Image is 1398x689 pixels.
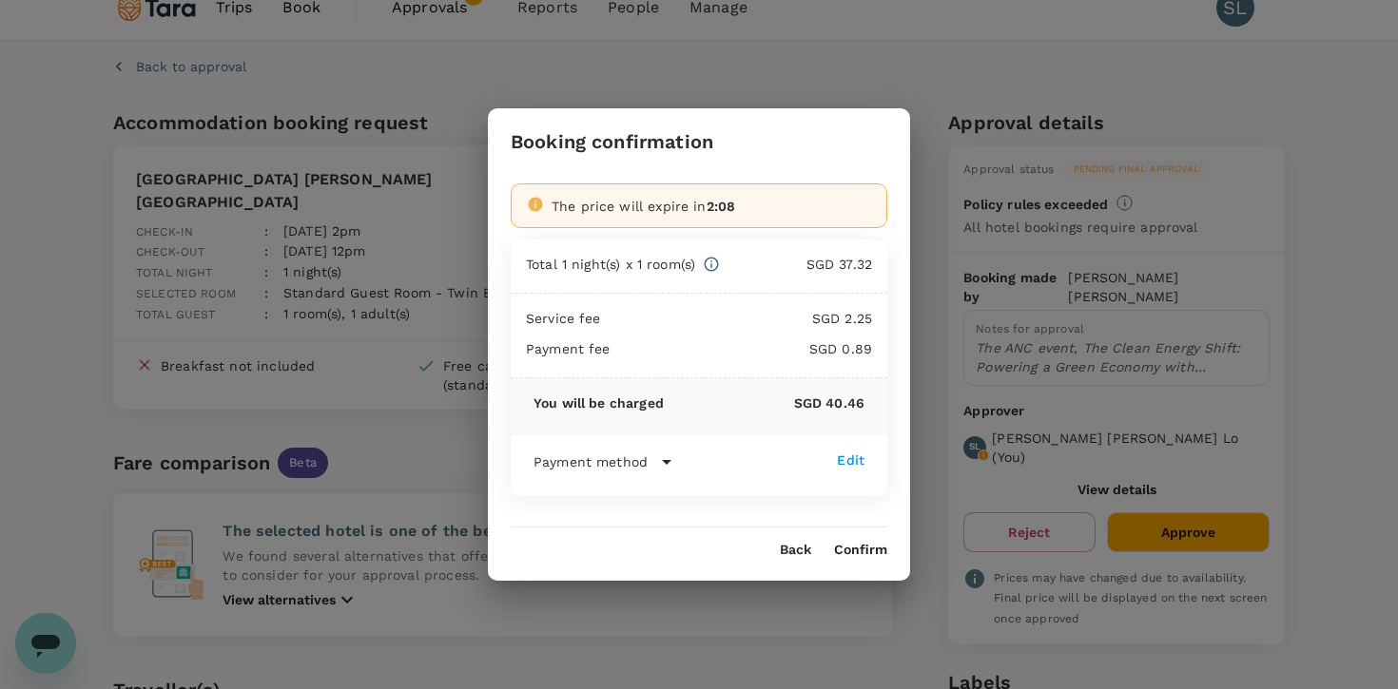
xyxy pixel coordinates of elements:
[552,197,871,216] div: The price will expire in
[601,309,872,328] p: SGD 2.25
[837,450,864,469] div: Edit
[534,452,648,471] p: Payment method
[780,543,811,558] button: Back
[707,199,736,214] span: 2:08
[720,255,872,274] p: SGD 37.32
[526,255,695,274] p: Total 1 night(s) x 1 room(s)
[664,393,864,412] p: SGD 40.46
[834,543,887,558] button: Confirm
[611,339,872,358] p: SGD 0.89
[534,393,664,412] p: You will be charged
[526,309,601,328] p: Service fee
[511,131,713,153] h3: Booking confirmation
[526,339,611,358] p: Payment fee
